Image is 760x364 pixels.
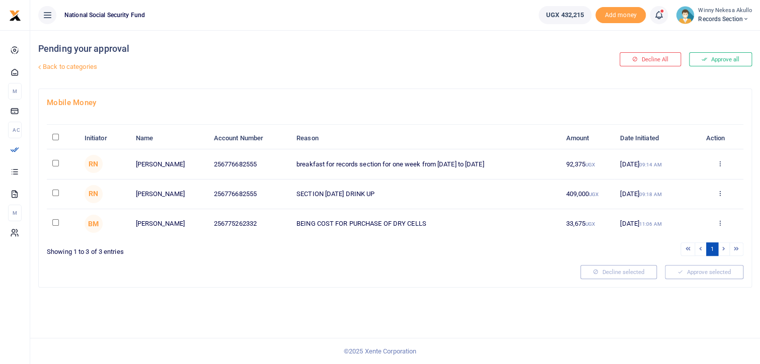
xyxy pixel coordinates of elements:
td: [DATE] [615,179,697,209]
small: 09:14 AM [639,162,662,167]
li: Toup your wallet [595,7,646,24]
small: 09:18 AM [639,192,662,197]
td: 256776682555 [208,149,291,179]
th: Action: activate to sort column ascending [697,128,743,149]
span: Rosemary Nyakikongoro [85,155,103,173]
button: Approve all [689,52,752,66]
td: 33,675 [560,209,615,238]
td: BEING COST FOR PURCHASE OF DRY CELLS [291,209,560,238]
div: Showing 1 to 3 of 3 entries [47,241,391,257]
a: Add money [595,11,646,18]
a: Back to categories [36,58,511,75]
span: Bruno Muruubya [85,215,103,233]
td: [PERSON_NAME] [130,149,208,179]
small: UGX [585,221,595,227]
td: 92,375 [560,149,615,179]
a: 1 [706,242,718,256]
span: Records Section [698,15,752,24]
th: Initiator: activate to sort column ascending [79,128,130,149]
td: [DATE] [615,149,697,179]
h4: Pending your approval [38,43,511,54]
span: Rosemary Nyakikongoro [85,185,103,203]
small: Winny Nekesa Akullo [698,7,752,15]
small: UGX [589,192,598,197]
img: logo-small [9,10,21,22]
span: National Social Security Fund [60,11,149,20]
small: UGX [585,162,595,167]
small: 11:06 AM [639,221,662,227]
li: M [8,205,22,221]
th: Amount: activate to sort column ascending [560,128,615,149]
a: profile-user Winny Nekesa Akullo Records Section [676,6,752,24]
th: Name: activate to sort column ascending [130,128,208,149]
span: UGX 432,215 [546,10,584,20]
td: 409,000 [560,179,615,209]
td: 256775262332 [208,209,291,238]
span: Add money [595,7,646,24]
button: Decline All [620,52,681,66]
td: [PERSON_NAME] [130,209,208,238]
a: logo-small logo-large logo-large [9,11,21,19]
a: UGX 432,215 [539,6,591,24]
li: Wallet ballance [535,6,595,24]
th: : activate to sort column descending [47,128,79,149]
th: Account Number: activate to sort column ascending [208,128,291,149]
td: SECTION [DATE] DRINK UP [291,179,560,209]
td: [PERSON_NAME] [130,179,208,209]
td: 256776682555 [208,179,291,209]
h4: Mobile Money [47,97,743,108]
th: Date Initiated: activate to sort column ascending [615,128,697,149]
td: breakfast for records section for one week from [DATE] to [DATE] [291,149,560,179]
li: M [8,83,22,100]
th: Reason: activate to sort column ascending [291,128,560,149]
li: Ac [8,122,22,138]
td: [DATE] [615,209,697,238]
img: profile-user [676,6,694,24]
